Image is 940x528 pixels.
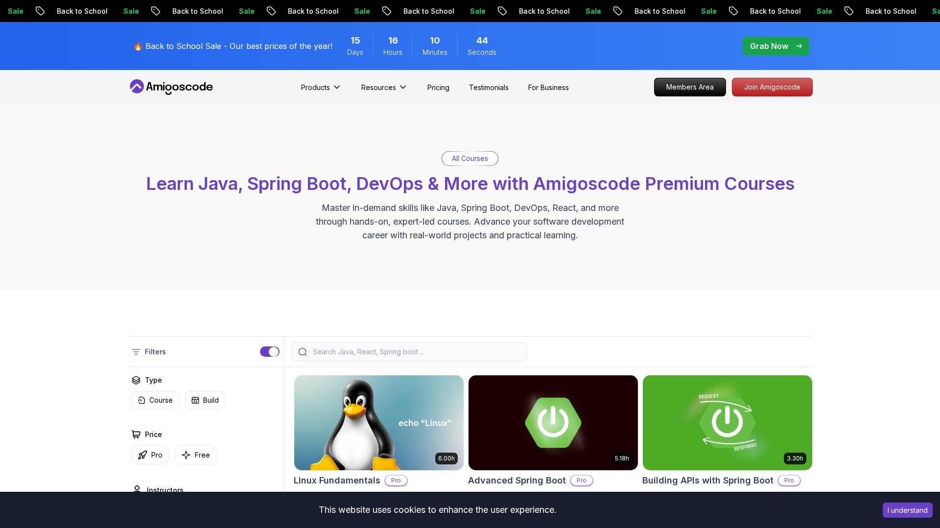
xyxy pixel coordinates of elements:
p: Sale [681,6,712,16]
span: 16 Hours [388,34,398,47]
div: This website uses cookies to enhance the user experience. [7,499,868,521]
span: 44 Seconds [476,34,488,47]
a: Members Area [654,78,726,96]
a: Pricing [427,82,449,92]
p: Members Area [655,78,726,96]
p: Sale [796,6,827,16]
p: Products [301,82,330,92]
p: Resources [361,82,396,92]
span: Days [347,47,363,57]
p: Back to School [614,6,681,16]
button: Accept cookies [883,503,933,518]
p: Back to School [729,6,796,16]
button: Products [301,82,342,100]
p: Sale [334,6,365,16]
p: Sale [218,6,250,16]
p: Back to School [845,6,912,16]
p: Sale [565,6,596,16]
span: 10 Minutes [430,34,440,47]
a: Join Amigoscode [732,78,813,96]
a: Testimonials [469,82,509,92]
span: Minutes [423,47,447,57]
p: 🔥 Back to School Sale - Our best prices of the year! [133,40,332,52]
span: Hours [383,47,402,57]
p: Back to School [36,6,103,16]
p: Sale [449,6,481,16]
button: Resources [361,82,408,100]
p: Back to School [267,6,334,16]
p: Grab Now [750,40,788,52]
p: Join Amigoscode [732,78,812,96]
p: Back to School [383,6,449,16]
p: Sale [103,6,134,16]
a: For Business [528,82,569,92]
p: Back to School [498,6,565,16]
p: Back to School [152,6,218,16]
span: 15 Days [351,34,360,47]
span: Seconds [468,47,496,57]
